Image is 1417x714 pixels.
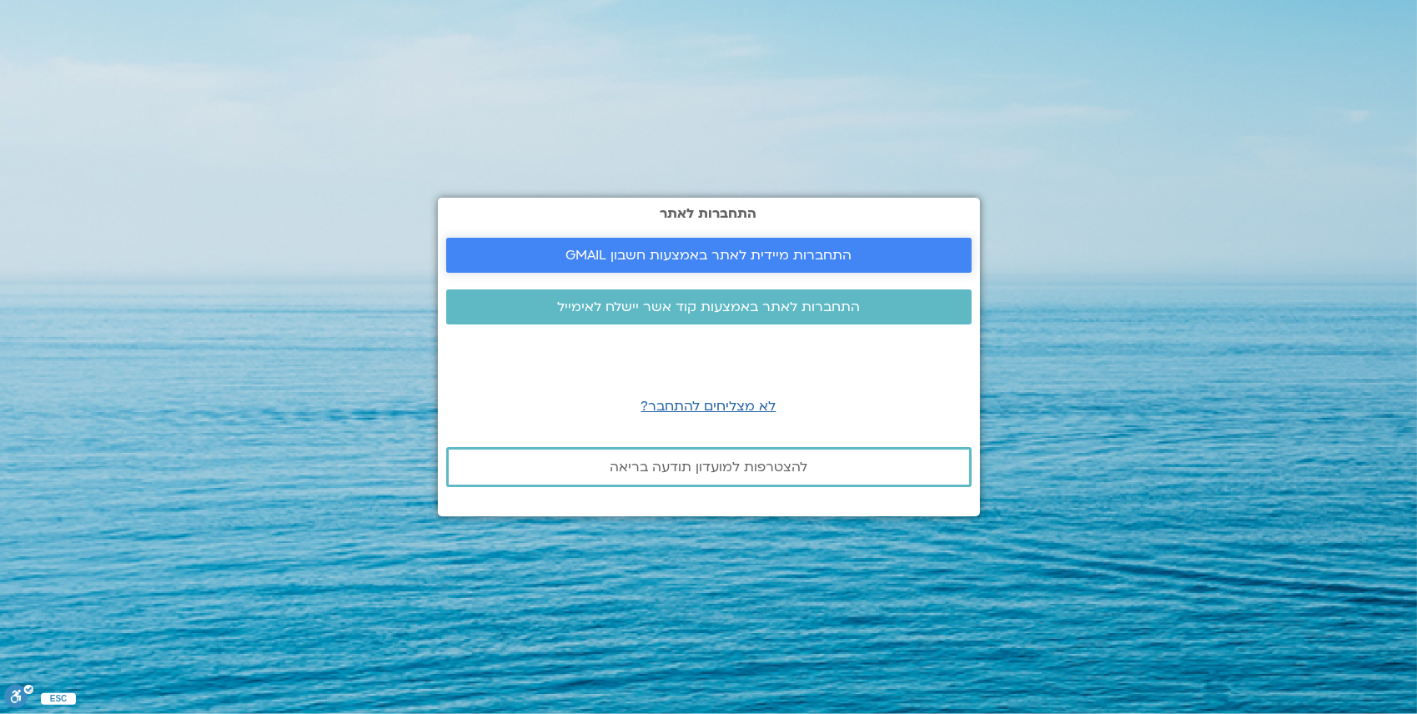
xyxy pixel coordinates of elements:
a: התחברות מיידית לאתר באמצעות חשבון GMAIL [446,238,972,273]
a: התחברות לאתר באמצעות קוד אשר יישלח לאימייל [446,289,972,324]
span: התחברות מיידית לאתר באמצעות חשבון GMAIL [565,248,852,263]
span: להצטרפות למועדון תודעה בריאה [610,460,807,475]
a: לא מצליחים להתחבר? [641,397,776,415]
span: התחברות לאתר באמצעות קוד אשר יישלח לאימייל [557,299,860,314]
h2: התחברות לאתר [446,206,972,221]
a: להצטרפות למועדון תודעה בריאה [446,447,972,487]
